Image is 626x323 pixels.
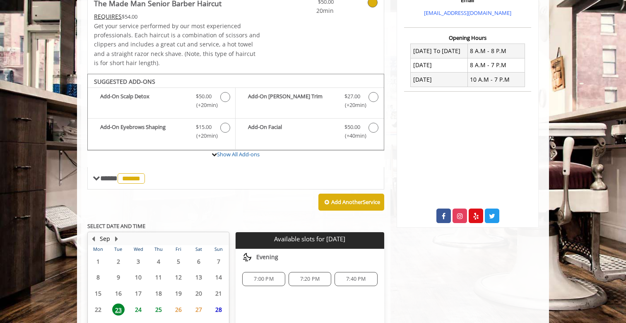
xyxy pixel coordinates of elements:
label: Add-On Scalp Detox [92,92,231,112]
span: 27 [193,304,205,316]
div: 7:00 PM [242,272,285,286]
p: Get your service performed by our most experienced professionals. Each haircut is a combination o... [94,22,260,68]
b: Add-On Eyebrows Shaping [100,123,188,140]
b: Add-On Facial [248,123,336,140]
button: Add AnotherService [318,194,384,211]
span: 7:40 PM [346,276,366,282]
a: Show All Add-ons [217,151,260,158]
td: 10 A.M - 7 P.M [467,73,525,87]
span: 25 [152,304,165,316]
span: $50.00 [344,123,360,131]
td: Select day24 [128,301,148,318]
button: Sep [100,234,110,243]
span: (+20min ) [192,131,216,140]
span: 26 [172,304,185,316]
button: Next Month [113,234,120,243]
b: SELECT DATE AND TIME [87,222,145,230]
label: Add-On Beard Trim [240,92,379,112]
span: 20min [285,6,334,15]
td: Select day27 [188,301,208,318]
span: (+20min ) [340,101,364,109]
span: $15.00 [196,123,212,131]
th: Sat [188,245,208,253]
th: Tue [108,245,128,253]
td: Select day26 [169,301,188,318]
div: 7:20 PM [289,272,331,286]
span: 28 [212,304,225,316]
label: Add-On Facial [240,123,379,142]
span: This service needs some Advance to be paid before we block your appointment [94,12,122,20]
b: Add Another Service [331,198,380,206]
span: 23 [112,304,125,316]
th: Wed [128,245,148,253]
div: $54.00 [94,12,260,21]
td: 8 A.M - 8 P.M [467,44,525,58]
img: evening slots [242,252,252,262]
td: [DATE] [411,58,468,72]
td: Select day23 [108,301,128,318]
th: Mon [88,245,108,253]
span: (+40min ) [340,131,364,140]
button: Previous Month [90,234,96,243]
b: Add-On Scalp Detox [100,92,188,109]
p: Available slots for [DATE] [239,236,380,243]
td: [DATE] [411,73,468,87]
b: Add-On [PERSON_NAME] Trim [248,92,336,109]
label: Add-On Eyebrows Shaping [92,123,231,142]
th: Sun [209,245,229,253]
td: 8 A.M - 7 P.M [467,58,525,72]
td: Select day25 [148,301,168,318]
span: (+20min ) [192,101,216,109]
td: Select day28 [209,301,229,318]
div: The Made Man Senior Barber Haircut Add-onS [87,74,384,151]
div: 7:40 PM [335,272,377,286]
span: $27.00 [344,92,360,101]
span: 7:00 PM [254,276,273,282]
h3: Opening Hours [404,35,531,41]
span: $50.00 [196,92,212,101]
th: Fri [169,245,188,253]
span: 24 [132,304,144,316]
b: SUGGESTED ADD-ONS [94,78,155,85]
span: Evening [256,254,278,260]
a: [EMAIL_ADDRESS][DOMAIN_NAME] [424,9,511,17]
th: Thu [148,245,168,253]
td: [DATE] To [DATE] [411,44,468,58]
span: 7:20 PM [300,276,320,282]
